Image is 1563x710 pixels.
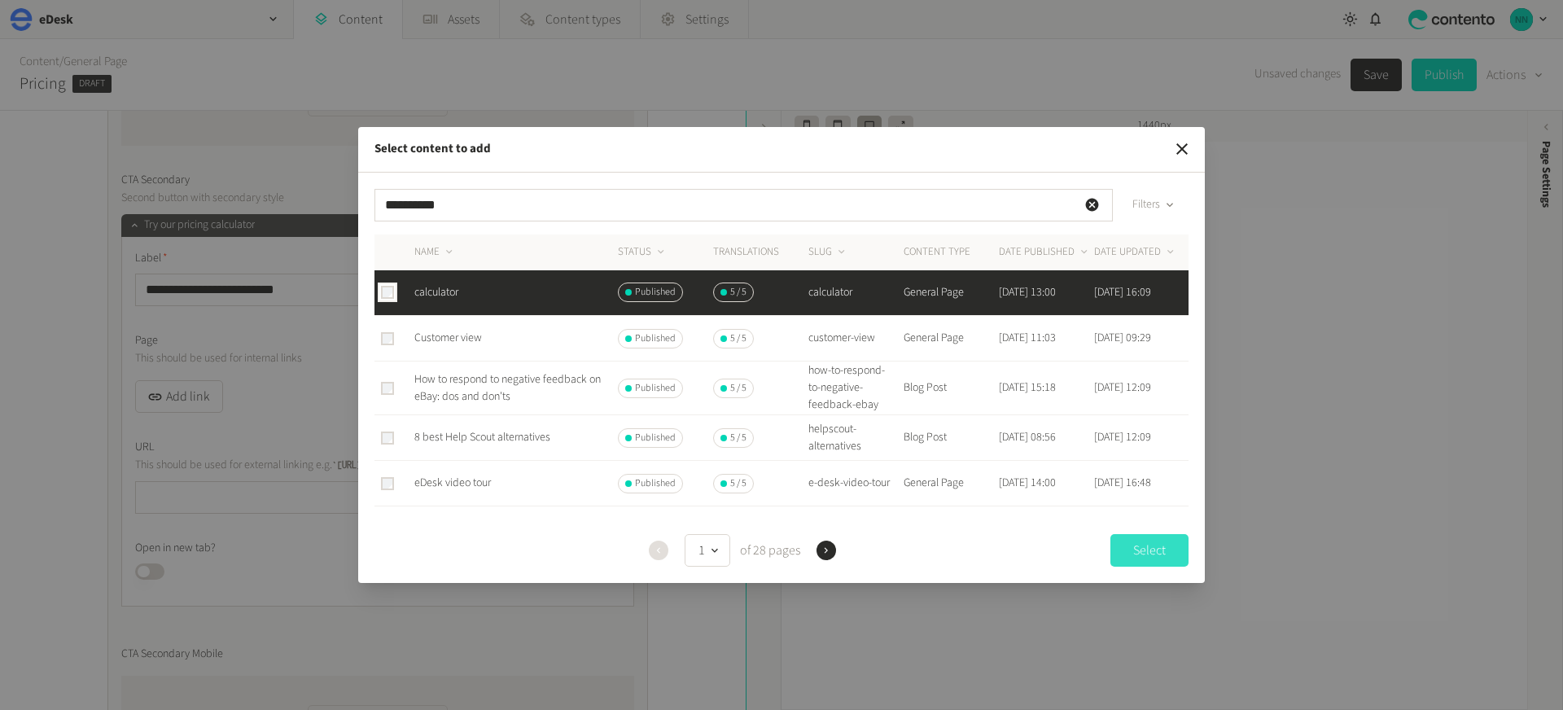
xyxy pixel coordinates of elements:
[903,316,998,362] td: General Page
[618,244,668,261] button: STATUS
[903,234,998,270] th: CONTENT TYPE
[635,431,676,445] span: Published
[1132,196,1160,213] span: Filters
[1094,379,1151,396] time: [DATE] 12:09
[414,371,601,405] span: How to respond to negative feedback on eBay: dos and don'ts
[635,476,676,491] span: Published
[903,362,998,415] td: Blog Post
[999,284,1056,300] time: [DATE] 13:00
[635,285,676,300] span: Published
[999,379,1056,396] time: [DATE] 15:18
[730,476,746,491] span: 5 / 5
[808,316,903,362] td: customer-view
[414,475,491,491] span: eDesk video tour
[414,284,458,300] span: calculator
[903,415,998,461] td: Blog Post
[374,140,491,159] h2: Select content to add
[712,234,808,270] th: Translations
[903,506,998,552] td: General Page
[1119,189,1189,221] button: Filters
[414,429,550,445] span: 8 best Help Scout alternatives
[999,475,1056,491] time: [DATE] 14:00
[1094,284,1151,300] time: [DATE] 16:09
[999,244,1091,261] button: DATE PUBLISHED
[414,244,456,261] button: NAME
[730,285,746,300] span: 5 / 5
[903,461,998,506] td: General Page
[635,381,676,396] span: Published
[808,461,903,506] td: e-desk-video-tour
[685,534,730,567] button: 1
[414,330,482,346] span: Customer view
[808,362,903,415] td: how-to-respond-to-negative-feedback-ebay
[808,415,903,461] td: helpscout-alternatives
[1110,534,1189,567] button: Select
[999,429,1056,445] time: [DATE] 08:56
[999,330,1056,346] time: [DATE] 11:03
[808,270,903,316] td: calculator
[1094,429,1151,445] time: [DATE] 12:09
[1094,244,1177,261] button: DATE UPDATED
[1094,475,1151,491] time: [DATE] 16:48
[903,270,998,316] td: General Page
[635,331,676,346] span: Published
[808,506,903,552] td: talk
[737,541,800,560] span: of 28 pages
[730,431,746,445] span: 5 / 5
[730,331,746,346] span: 5 / 5
[1094,330,1151,346] time: [DATE] 09:29
[730,381,746,396] span: 5 / 5
[808,244,848,261] button: SLUG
